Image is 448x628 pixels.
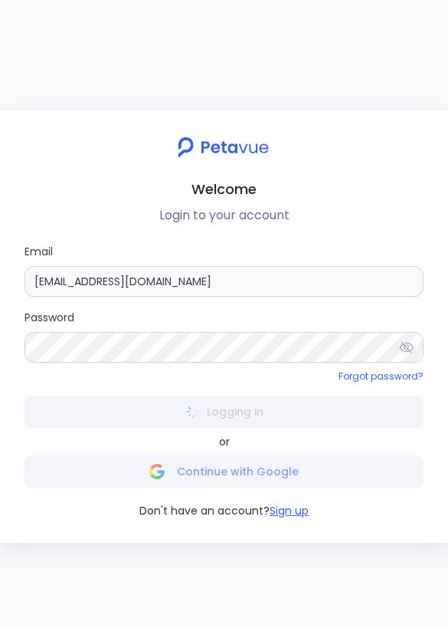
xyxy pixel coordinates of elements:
input: Email [25,266,423,297]
input: Password [25,332,423,363]
img: petavue logo [168,129,280,166]
button: Sign up [270,503,309,518]
a: Forgot password? [338,370,423,383]
span: or [219,434,230,449]
h2: Welcome [12,178,436,200]
label: Password [25,309,423,363]
span: Don't have an account? [139,503,270,518]
p: Login to your account [12,206,436,225]
label: Email [25,243,423,297]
